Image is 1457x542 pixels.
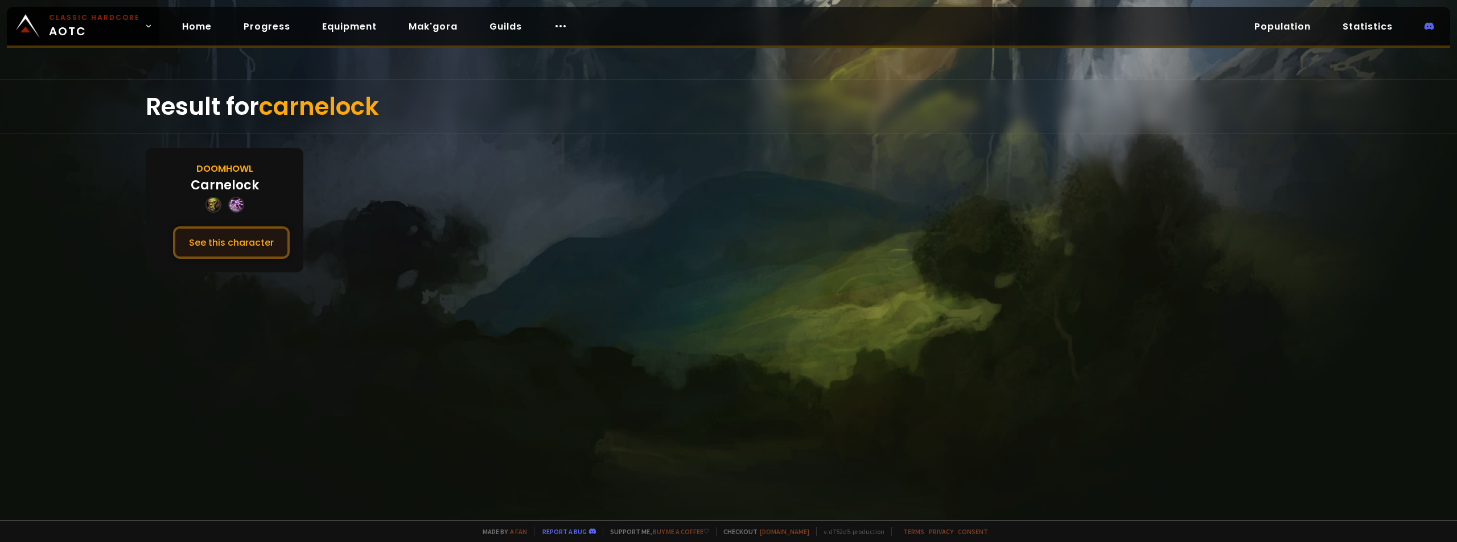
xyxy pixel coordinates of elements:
a: Consent [958,527,988,536]
a: Terms [903,527,924,536]
span: AOTC [49,13,140,40]
a: Buy me a coffee [653,527,709,536]
small: Classic Hardcore [49,13,140,23]
span: carnelock [259,90,379,123]
a: [DOMAIN_NAME] [760,527,809,536]
a: Report a bug [542,527,587,536]
a: Mak'gora [400,15,467,38]
a: Privacy [929,527,953,536]
button: See this character [173,226,290,259]
a: Classic HardcoreAOTC [7,7,159,45]
a: Population [1245,15,1320,38]
div: Carnelock [191,176,259,195]
span: Checkout [716,527,809,536]
a: Equipment [313,15,386,38]
a: Statistics [1333,15,1402,38]
span: Made by [476,527,527,536]
a: Progress [234,15,299,38]
span: v. d752d5 - production [816,527,884,536]
span: Support me, [603,527,709,536]
a: Guilds [480,15,531,38]
div: Doomhowl [196,162,253,176]
a: Home [173,15,221,38]
a: a fan [510,527,527,536]
div: Result for [146,80,1311,134]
